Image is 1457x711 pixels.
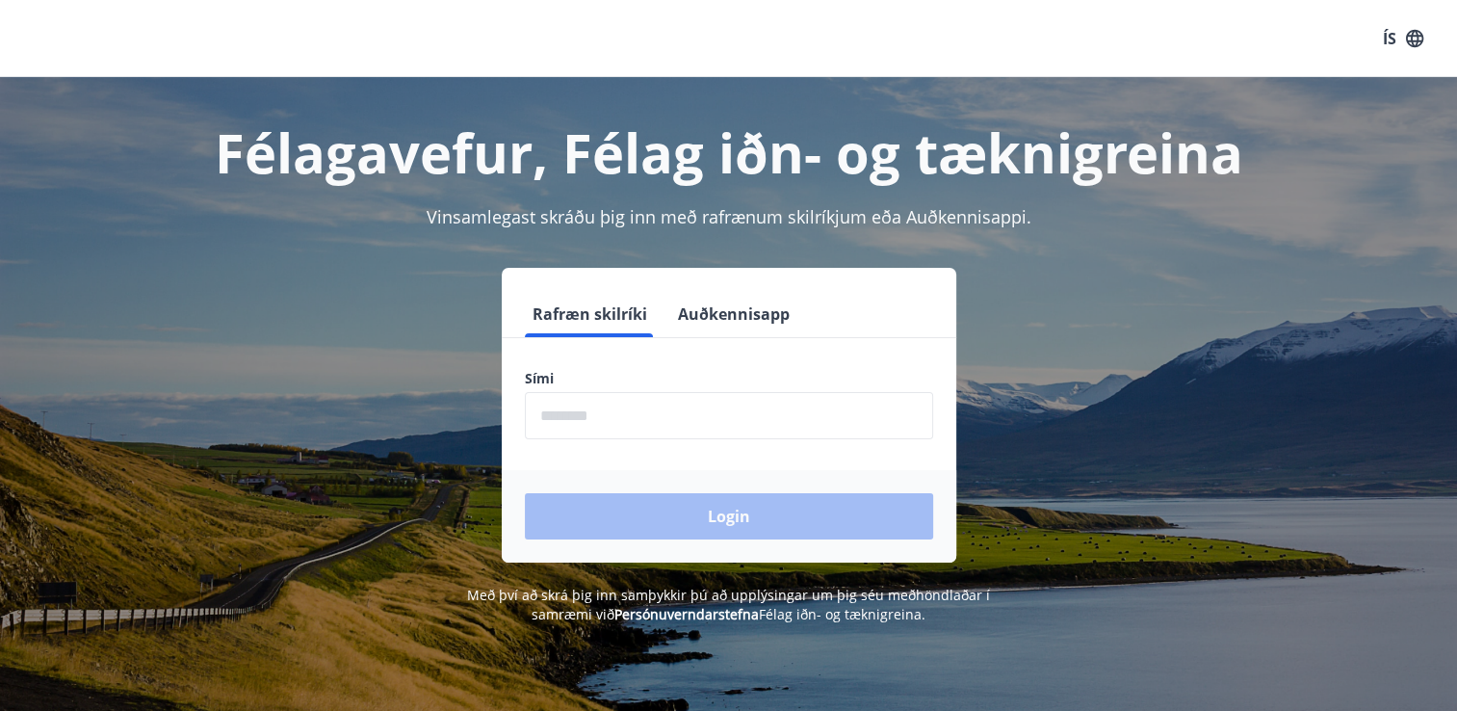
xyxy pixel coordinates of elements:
[1372,21,1434,56] button: ÍS
[427,205,1031,228] span: Vinsamlegast skráðu þig inn með rafrænum skilríkjum eða Auðkennisappi.
[614,605,759,623] a: Persónuverndarstefna
[525,369,933,388] label: Sími
[467,586,990,623] span: Með því að skrá þig inn samþykkir þú að upplýsingar um þig séu meðhöndlaðar í samræmi við Félag i...
[670,291,797,337] button: Auðkennisapp
[59,116,1399,189] h1: Félagavefur, Félag iðn- og tæknigreina
[525,291,655,337] button: Rafræn skilríki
